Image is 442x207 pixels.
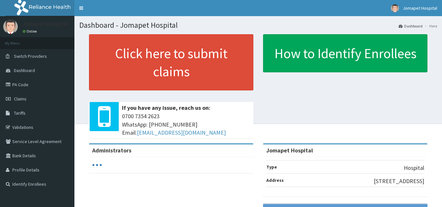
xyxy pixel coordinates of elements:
a: How to Identify Enrollees [263,34,427,72]
svg: audio-loading [92,160,102,170]
span: Jomapet Hospital [403,5,437,11]
li: Here [423,23,437,29]
b: Type [266,164,277,170]
span: Claims [14,96,27,102]
a: [EMAIL_ADDRESS][DOMAIN_NAME] [137,129,226,136]
p: Jomapet Hospital [23,21,68,27]
strong: Jomapet Hospital [266,147,313,154]
a: Dashboard [399,23,423,29]
a: Click here to submit claims [89,34,253,90]
p: Hospital [404,164,424,172]
b: If you have any issue, reach us on: [122,104,210,111]
h1: Dashboard - Jomapet Hospital [79,21,437,29]
a: Online [23,29,38,34]
span: Dashboard [14,67,35,73]
img: User Image [3,19,18,34]
span: 0700 7354 2623 WhatsApp: [PHONE_NUMBER] Email: [122,112,250,137]
p: [STREET_ADDRESS] [374,177,424,185]
b: Administrators [92,147,131,154]
img: User Image [391,4,399,12]
span: Tariffs [14,110,26,116]
b: Address [266,177,284,183]
span: Switch Providers [14,53,47,59]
